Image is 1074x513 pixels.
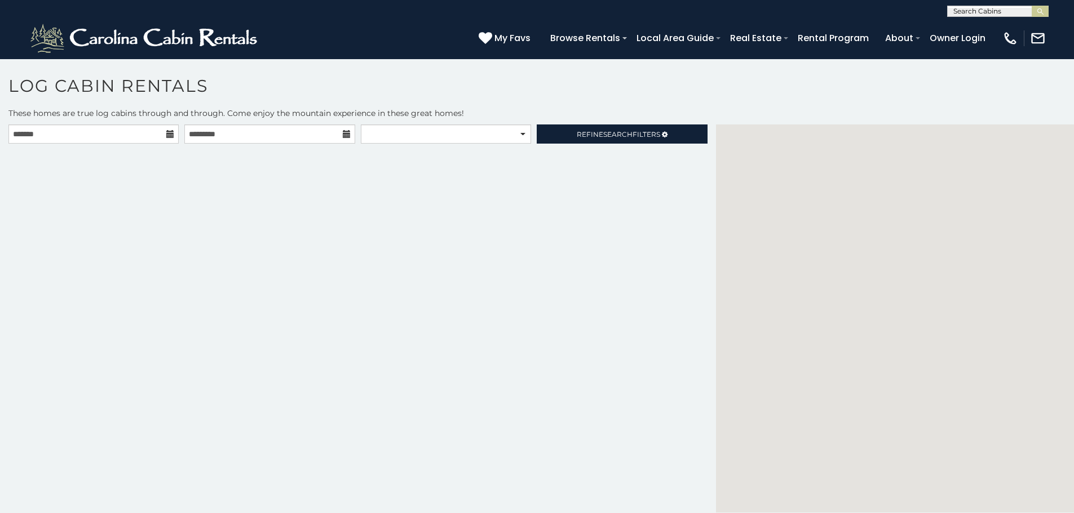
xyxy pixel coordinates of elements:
[545,28,626,48] a: Browse Rentals
[1030,30,1046,46] img: mail-regular-white.png
[792,28,874,48] a: Rental Program
[494,31,531,45] span: My Favs
[603,130,633,139] span: Search
[577,130,660,139] span: Refine Filters
[724,28,787,48] a: Real Estate
[924,28,991,48] a: Owner Login
[479,31,533,46] a: My Favs
[1002,30,1018,46] img: phone-regular-white.png
[879,28,919,48] a: About
[28,21,262,55] img: White-1-2.png
[537,124,707,144] a: RefineSearchFilters
[631,28,719,48] a: Local Area Guide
